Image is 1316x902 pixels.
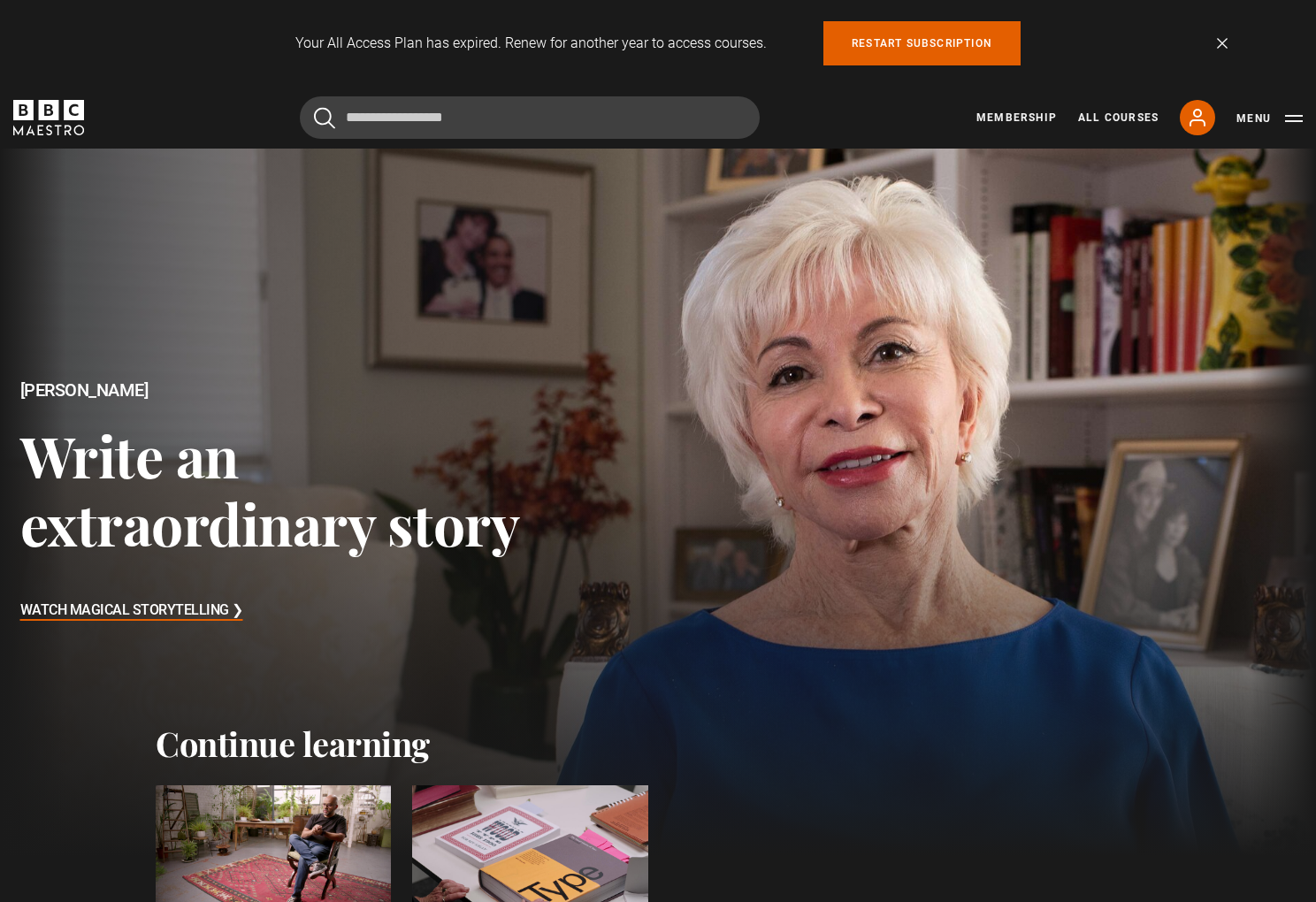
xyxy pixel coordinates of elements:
button: Submit the search query [314,107,335,129]
a: Membership [976,110,1057,126]
h2: [PERSON_NAME] [20,380,527,401]
button: Toggle navigation [1236,110,1303,127]
a: All Courses [1078,110,1159,126]
h3: Watch Magical Storytelling ❯ [20,598,243,624]
svg: BBC Maestro [13,100,84,135]
h3: Write an extraordinary story [20,421,527,558]
a: Restart subscription [823,21,1021,65]
p: Your All Access Plan has expired. Renew for another year to access courses. [295,33,767,54]
input: Search [300,96,760,139]
h2: Continue learning [156,723,1160,764]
